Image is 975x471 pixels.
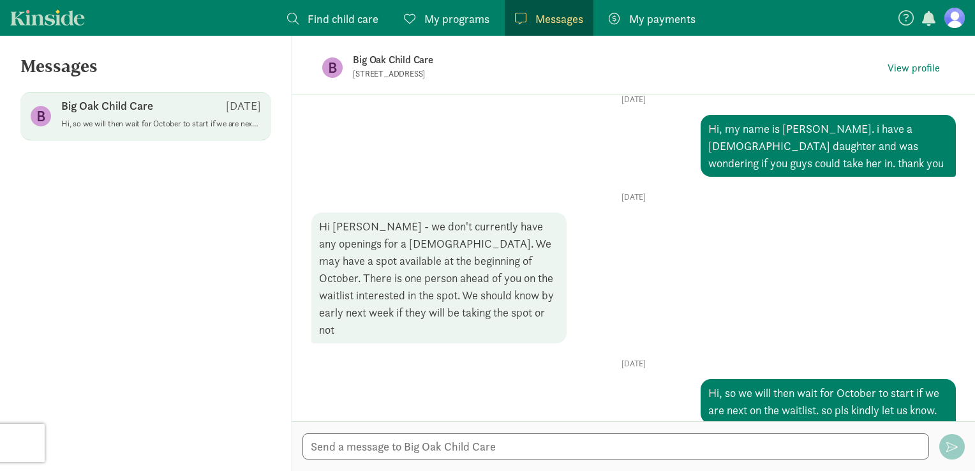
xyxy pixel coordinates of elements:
[311,359,956,369] p: [DATE]
[701,115,956,177] div: Hi, my name is [PERSON_NAME]. i have a [DEMOGRAPHIC_DATA] daughter and was wondering if you guys ...
[888,61,940,76] span: View profile
[424,10,489,27] span: My programs
[311,213,567,343] div: Hi [PERSON_NAME] - we don't currently have any openings for a [DEMOGRAPHIC_DATA]. We may have a s...
[629,10,696,27] span: My payments
[226,98,261,114] p: [DATE]
[308,10,378,27] span: Find child care
[353,51,755,69] p: Big Oak Child Care
[701,379,956,424] div: Hi, so we will then wait for October to start if we are next on the waitlist. so pls kindly let u...
[61,119,261,129] p: Hi, so we will then wait for October to start if we are next on the waitlist. so pls kindly let u...
[311,192,956,202] p: [DATE]
[311,94,956,105] p: [DATE]
[31,106,51,126] figure: B
[61,98,153,114] p: Big Oak Child Care
[535,10,583,27] span: Messages
[10,10,85,26] a: Kinside
[882,59,945,77] button: View profile
[353,69,666,79] p: [STREET_ADDRESS]
[322,57,343,78] figure: B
